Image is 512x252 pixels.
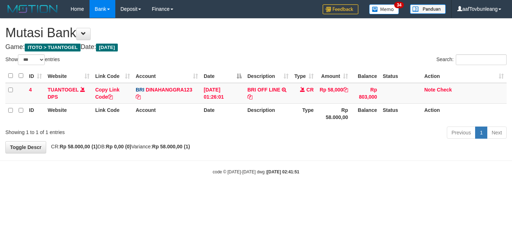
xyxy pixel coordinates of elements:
th: Status [380,69,421,83]
th: ID [26,103,45,124]
td: Rp 803,000 [351,83,380,104]
strong: [DATE] 02:41:51 [267,169,299,174]
img: Button%20Memo.svg [369,4,399,14]
span: 4 [29,87,32,93]
th: Date [201,103,245,124]
label: Show entries [5,54,60,65]
th: Amount: activate to sort column ascending [317,69,351,83]
th: Type [291,103,317,124]
td: [DATE] 01:26:01 [201,83,245,104]
th: Date: activate to sort column descending [201,69,245,83]
img: MOTION_logo.png [5,4,60,14]
img: Feedback.jpg [323,4,358,14]
h1: Mutasi Bank [5,26,507,40]
th: Account [133,103,201,124]
a: Copy DINAHANGGRA123 to clipboard [136,94,141,100]
a: 1 [475,127,487,139]
td: Rp 58,000 [317,83,351,104]
a: DINAHANGGRA123 [146,87,192,93]
td: DPS [45,83,92,104]
a: Check [437,87,452,93]
span: CR [306,87,314,93]
th: Description [245,103,291,124]
th: Status [380,103,421,124]
img: panduan.png [410,4,446,14]
th: Balance [351,69,380,83]
span: [DATE] [96,44,118,51]
th: Balance [351,103,380,124]
a: Note [424,87,435,93]
th: Link Code: activate to sort column ascending [92,69,133,83]
a: TUANTOGEL [48,87,79,93]
span: 34 [394,2,404,8]
th: Website [45,103,92,124]
th: Rp 58.000,00 [317,103,351,124]
th: Website: activate to sort column ascending [45,69,92,83]
strong: Rp 58.000,00 (1) [152,144,190,149]
th: Action: activate to sort column ascending [421,69,507,83]
span: CR: DB: Variance: [48,144,190,149]
th: Description: activate to sort column ascending [245,69,291,83]
input: Search: [456,54,507,65]
th: Link Code [92,103,133,124]
th: Account: activate to sort column ascending [133,69,201,83]
select: Showentries [18,54,45,65]
strong: Rp 0,00 (0) [106,144,131,149]
h4: Game: Date: [5,44,507,51]
a: Copy BRI OFF LINE to clipboard [247,94,252,100]
a: Copy Link Code [95,87,120,100]
a: BRI OFF LINE [247,87,280,93]
a: Next [487,127,507,139]
th: Type: activate to sort column ascending [291,69,317,83]
th: Action [421,103,507,124]
div: Showing 1 to 1 of 1 entries [5,126,208,136]
a: Copy Rp 58,000 to clipboard [343,87,348,93]
th: ID: activate to sort column ascending [26,69,45,83]
span: ITOTO > TUANTOGEL [25,44,81,51]
span: BRI [136,87,144,93]
strong: Rp 58.000,00 (1) [60,144,98,149]
small: code © [DATE]-[DATE] dwg | [213,169,299,174]
label: Search: [436,54,507,65]
a: Previous [447,127,475,139]
a: Toggle Descr [5,141,46,153]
